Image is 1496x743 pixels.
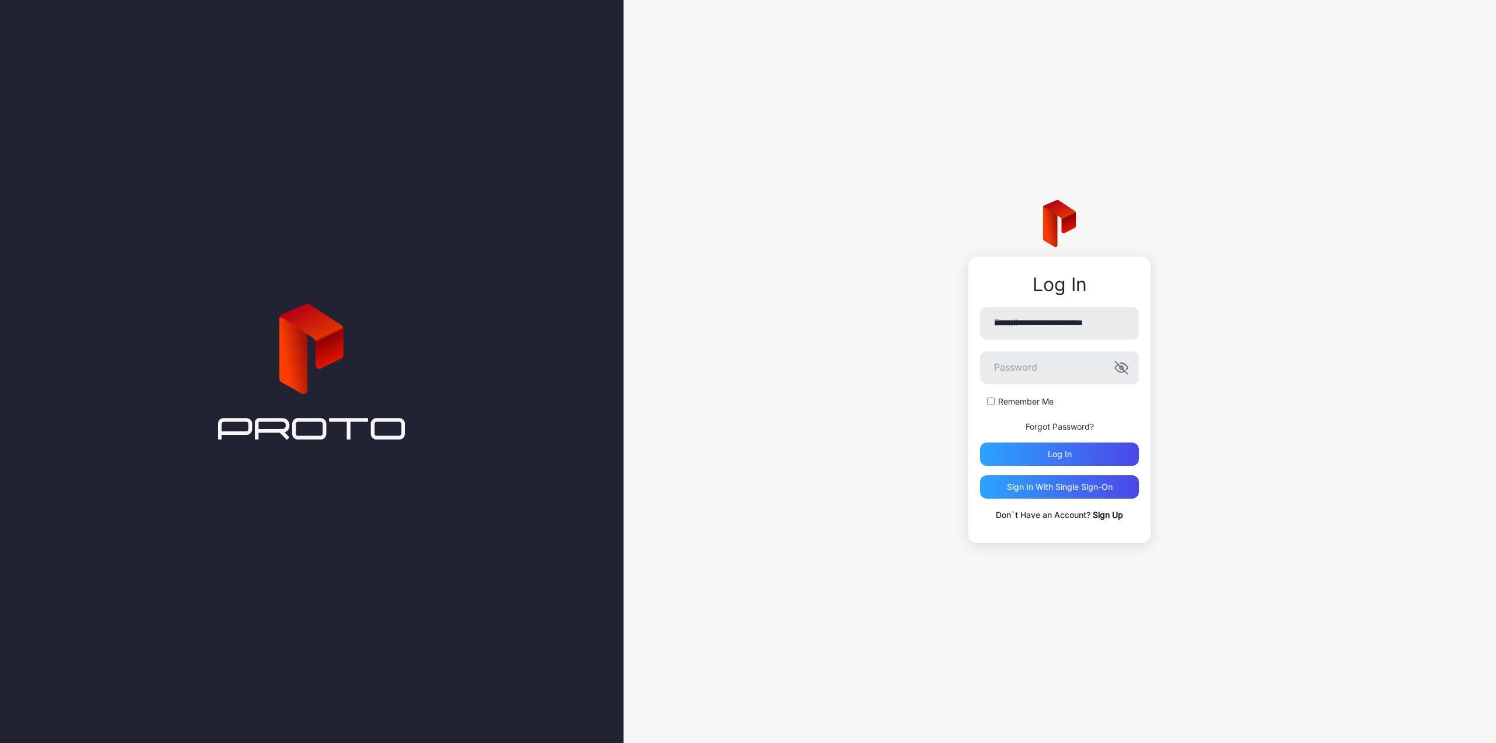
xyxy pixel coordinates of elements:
input: Email [980,307,1139,340]
div: Sign in With Single Sign-On [1007,482,1113,492]
p: Don`t Have an Account? [980,508,1139,522]
a: Sign Up [1093,510,1123,520]
button: Password [1114,361,1128,375]
button: Sign in With Single Sign-On [980,475,1139,499]
div: Log in [1048,450,1072,459]
button: Log in [980,443,1139,466]
div: Log In [980,274,1139,295]
a: Forgot Password? [1026,421,1094,431]
input: Password [980,351,1139,384]
label: Remember Me [998,396,1054,407]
